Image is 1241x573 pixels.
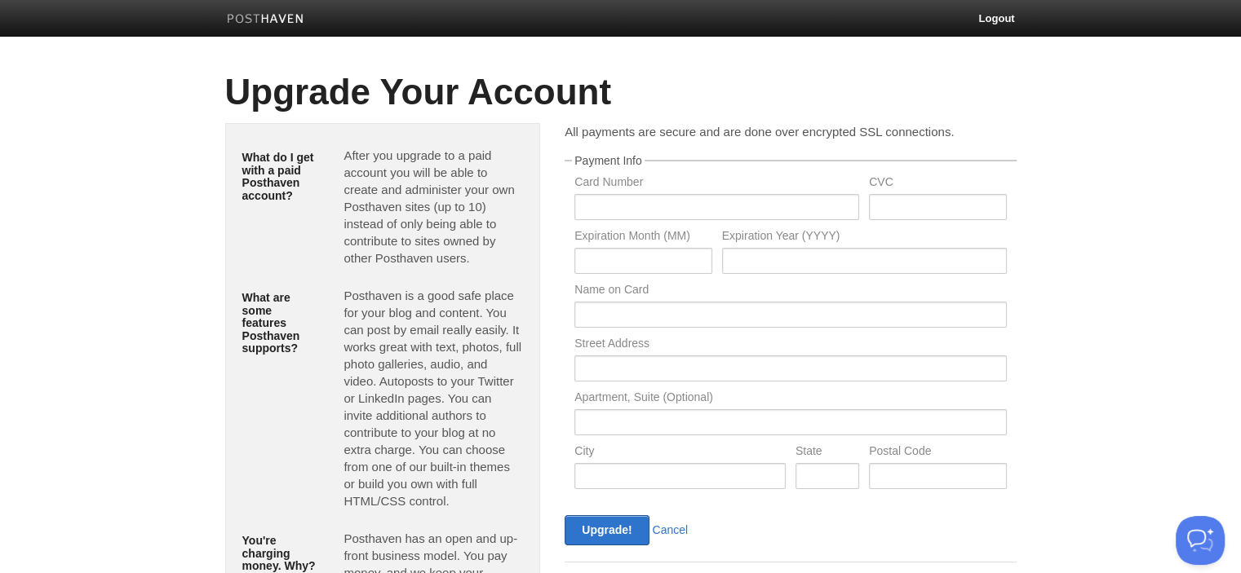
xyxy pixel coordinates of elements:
p: After you upgrade to a paid account you will be able to create and administer your own Posthaven ... [343,147,523,267]
a: Cancel [653,523,689,536]
h5: What do I get with a paid Posthaven account? [242,152,320,202]
label: Postal Code [869,445,1006,461]
iframe: Help Scout Beacon - Open [1176,516,1225,565]
legend: Payment Info [572,155,645,166]
label: CVC [869,176,1006,192]
input: Upgrade! [565,515,649,545]
h5: You're charging money. Why? [242,535,320,572]
h5: What are some features Posthaven supports? [242,292,320,355]
img: Posthaven-bar [227,14,304,26]
label: State [796,445,859,461]
p: All payments are secure and are done over encrypted SSL connections. [565,123,1016,140]
label: Street Address [574,337,1006,353]
label: Name on Card [574,284,1006,299]
label: Card Number [574,176,859,192]
label: Expiration Month (MM) [574,230,711,245]
h1: Upgrade Your Account [225,73,1017,112]
label: City [574,445,786,461]
label: Expiration Year (YYYY) [722,230,1007,245]
p: Posthaven is a good safe place for your blog and content. You can post by email really easily. It... [343,287,523,509]
label: Apartment, Suite (Optional) [574,391,1006,407]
